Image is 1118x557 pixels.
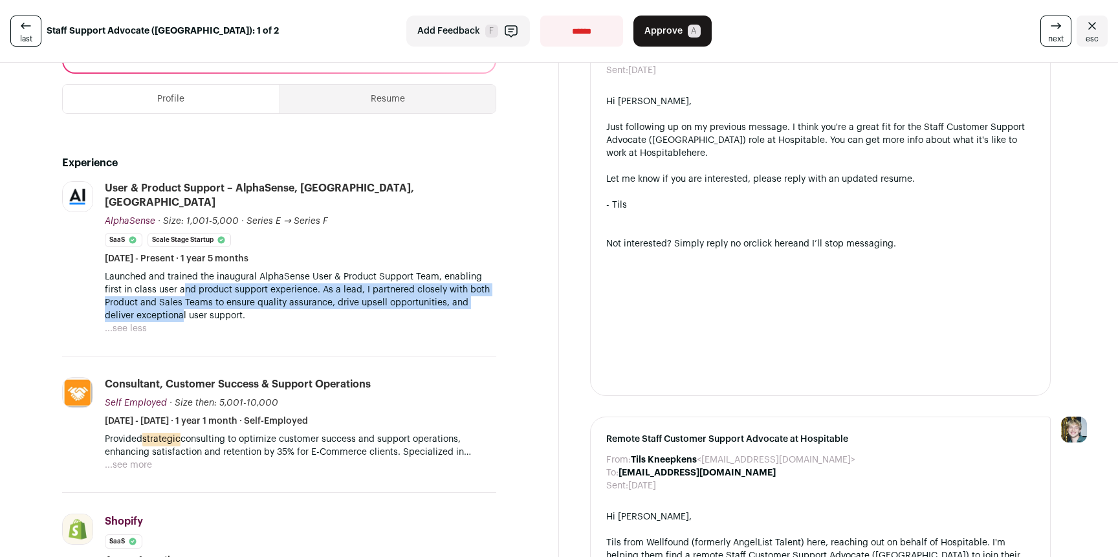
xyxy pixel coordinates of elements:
dt: Sent: [606,479,628,492]
dt: Sent: [606,64,628,77]
mark: strategic [142,432,181,446]
button: ...see less [105,322,147,335]
div: - Tils [606,199,1035,212]
li: SaaS [105,233,142,247]
strong: Staff Support Advocate ([GEOGRAPHIC_DATA]): 1 of 2 [47,25,279,38]
b: [EMAIL_ADDRESS][DOMAIN_NAME] [619,468,776,477]
p: Provided consulting to optimize customer success and support operations, enhancing satisfaction a... [105,433,496,459]
img: 91dd681a949f2f03599d0423e8fc08d2d90817ad1e4717635fa7e0610e7669d2 [63,378,93,408]
button: ...see more [105,459,152,472]
div: Just following up on my previous message. I think you're a great fit for the Staff Customer Suppo... [606,121,1035,160]
a: here [686,149,705,158]
span: · Size: 1,001-5,000 [158,217,239,226]
span: AlphaSense [105,217,155,226]
a: Close [1077,16,1108,47]
span: Approve [644,25,683,38]
dd: [DATE] [628,64,656,77]
span: Shopify [105,516,143,527]
img: 6494470-medium_jpg [1061,417,1087,442]
li: SaaS [105,534,142,549]
span: [DATE] - Present · 1 year 5 months [105,252,248,265]
div: Consultant, Customer Success & Support Operations [105,377,371,391]
span: A [688,25,701,38]
span: Self Employed [105,399,167,408]
span: Series E → Series F [247,217,328,226]
span: · Size then: 5,001-10,000 [170,399,278,408]
span: esc [1086,34,1099,44]
span: Add Feedback [417,25,480,38]
span: last [20,34,32,44]
button: Add Feedback F [406,16,530,47]
button: Approve A [633,16,712,47]
button: Resume [280,85,496,113]
a: last [10,16,41,47]
h2: Experience [62,155,496,171]
div: User & Product Support – AlphaSense, [GEOGRAPHIC_DATA], [GEOGRAPHIC_DATA] [105,181,496,210]
dd: [DATE] [628,479,656,492]
img: 9838219db6b5256e46ad2ac23ea359fbf7755473957a5a7da8bf939a505f6f08.jpg [63,182,93,212]
div: Hi [PERSON_NAME], [606,510,1035,523]
span: , please reply with an updated resume. [748,175,915,184]
div: Not interested? Simply reply no or and I’ll stop messaging. [606,237,1035,250]
b: Tils Kneepkens [631,455,697,464]
span: [DATE] - [DATE] · 1 year 1 month · Self-Employed [105,415,308,428]
dt: From: [606,453,631,466]
img: 908a76468840a4dfc8746c8c087f40441f7c1c570a9f1a0353e74fd141327dba.jpg [63,514,93,544]
div: Hi [PERSON_NAME], [606,95,1035,108]
span: F [485,25,498,38]
span: Remote Staff Customer Support Advocate at Hospitable [606,433,1035,446]
a: next [1040,16,1071,47]
button: Profile [63,85,279,113]
li: Scale Stage Startup [148,233,231,247]
dt: To: [606,466,619,479]
span: next [1048,34,1064,44]
div: Let me know if you are interested [606,173,1035,186]
span: · [241,215,244,228]
dd: <[EMAIL_ADDRESS][DOMAIN_NAME]> [631,453,855,466]
a: click here [752,239,793,248]
p: Launched and trained the inaugural AlphaSense User & Product Support Team, enabling first in clas... [105,270,496,322]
